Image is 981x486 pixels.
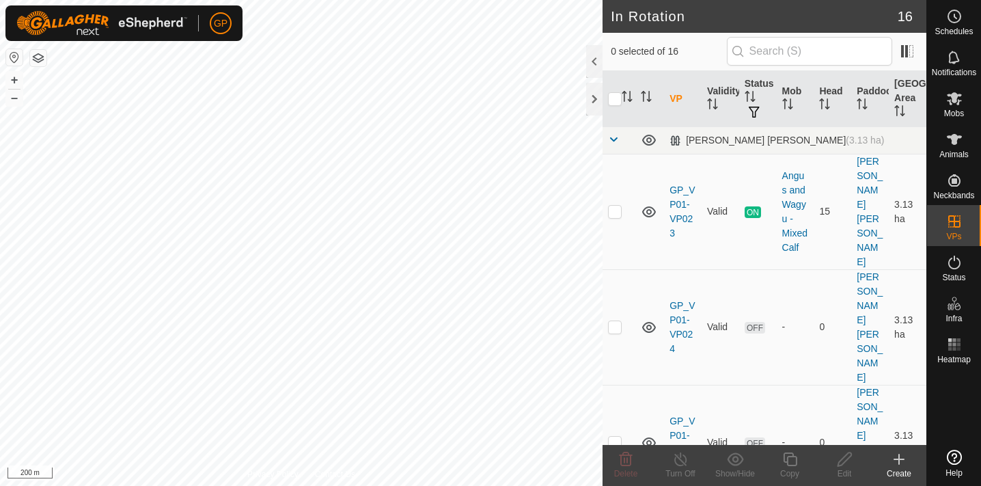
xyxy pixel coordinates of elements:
[782,435,809,450] div: -
[745,322,765,334] span: OFF
[889,269,926,385] td: 3.13 ha
[857,271,883,383] a: [PERSON_NAME] [PERSON_NAME]
[889,71,926,127] th: [GEOGRAPHIC_DATA] Area
[894,107,905,118] p-sorticon: Activate to sort
[814,154,851,269] td: 15
[927,444,981,483] a: Help
[782,100,793,111] p-sorticon: Activate to sort
[669,185,695,239] a: GP_VP01-VP023
[641,93,652,104] p-sorticon: Activate to sort
[889,154,926,269] td: 3.13 ha
[745,93,756,104] p-sorticon: Activate to sort
[6,72,23,88] button: +
[669,416,695,470] a: GP_VP01-VP025
[857,100,868,111] p-sorticon: Activate to sort
[611,8,898,25] h2: In Rotation
[898,6,913,27] span: 16
[857,156,883,267] a: [PERSON_NAME] [PERSON_NAME]
[745,206,761,218] span: ON
[6,90,23,106] button: –
[214,16,227,31] span: GP
[16,11,187,36] img: Gallagher Logo
[669,300,695,354] a: GP_VP01-VP024
[782,320,809,334] div: -
[935,27,973,36] span: Schedules
[653,468,708,480] div: Turn Off
[933,191,974,200] span: Neckbands
[247,468,299,481] a: Privacy Policy
[6,49,23,66] button: Reset Map
[814,269,851,385] td: 0
[702,71,739,127] th: Validity
[664,71,702,127] th: VP
[702,154,739,269] td: Valid
[872,468,926,480] div: Create
[30,50,46,66] button: Map Layers
[846,135,884,146] span: (3.13 ha)
[315,468,355,481] a: Contact Us
[942,273,965,282] span: Status
[782,169,809,255] div: Angus and Wagyu - Mixed Calf
[611,44,726,59] span: 0 selected of 16
[669,135,884,146] div: [PERSON_NAME] [PERSON_NAME]
[817,468,872,480] div: Edit
[762,468,817,480] div: Copy
[745,437,765,449] span: OFF
[614,469,638,478] span: Delete
[851,71,889,127] th: Paddock
[939,150,969,159] span: Animals
[937,355,971,364] span: Heatmap
[814,71,851,127] th: Head
[622,93,633,104] p-sorticon: Activate to sort
[777,71,814,127] th: Mob
[727,37,892,66] input: Search (S)
[944,109,964,118] span: Mobs
[945,314,962,323] span: Infra
[819,100,830,111] p-sorticon: Activate to sort
[708,468,762,480] div: Show/Hide
[739,71,777,127] th: Status
[946,232,961,241] span: VPs
[932,68,976,77] span: Notifications
[945,469,963,477] span: Help
[707,100,718,111] p-sorticon: Activate to sort
[702,269,739,385] td: Valid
